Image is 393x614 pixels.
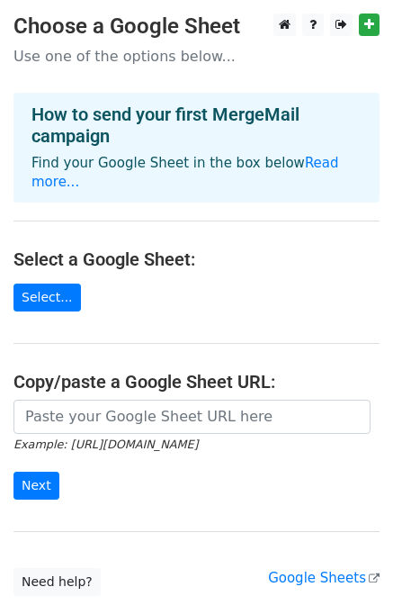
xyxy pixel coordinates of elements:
small: Example: [URL][DOMAIN_NAME] [13,438,198,451]
a: Select... [13,284,81,312]
p: Find your Google Sheet in the box below [31,154,362,192]
h4: How to send your first MergeMail campaign [31,104,362,147]
h3: Choose a Google Sheet [13,14,380,40]
a: Google Sheets [268,570,380,586]
input: Paste your Google Sheet URL here [13,400,371,434]
h4: Copy/paste a Google Sheet URL: [13,371,380,393]
h4: Select a Google Sheet: [13,248,380,270]
a: Need help? [13,568,101,596]
a: Read more... [31,155,339,190]
p: Use one of the options below... [13,47,380,66]
input: Next [13,472,59,500]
